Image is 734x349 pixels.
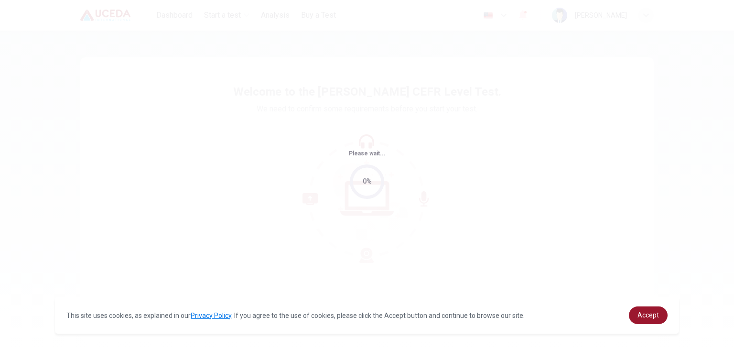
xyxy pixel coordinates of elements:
a: dismiss cookie message [629,306,668,324]
a: Privacy Policy [191,312,231,319]
span: Please wait... [349,150,386,157]
span: This site uses cookies, as explained in our . If you agree to the use of cookies, please click th... [66,312,525,319]
div: 0% [363,176,372,187]
span: Accept [637,311,659,319]
div: cookieconsent [55,297,679,334]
